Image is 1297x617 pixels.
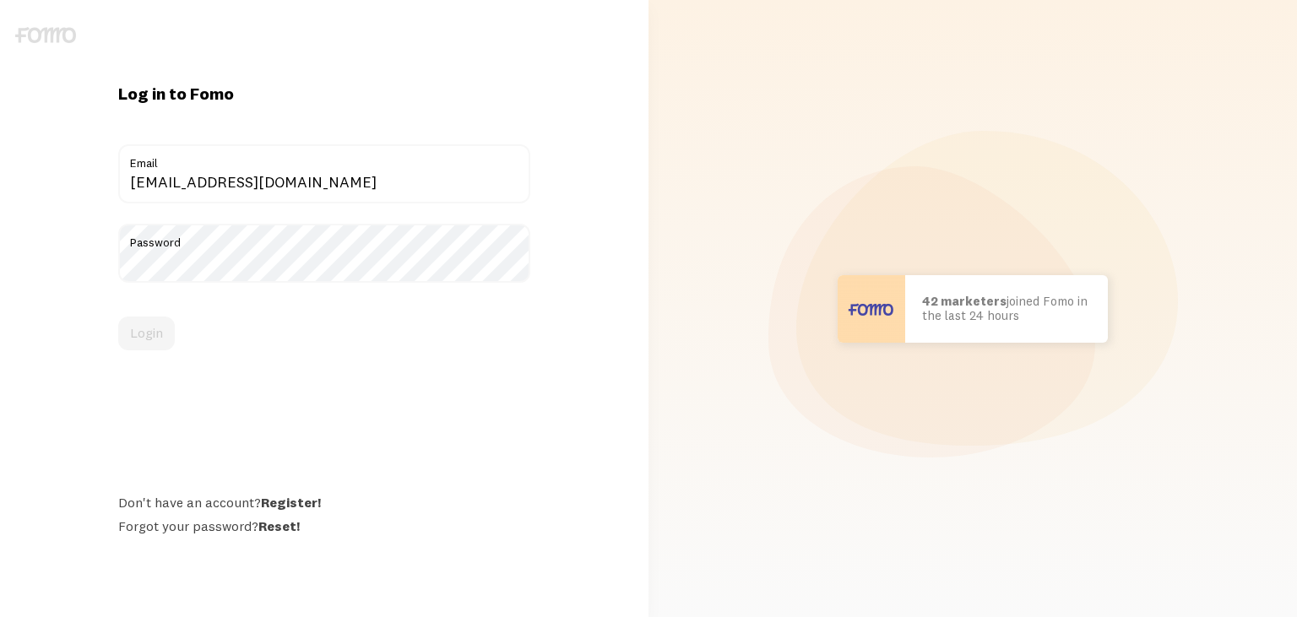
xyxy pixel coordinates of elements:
[922,295,1091,322] p: joined Fomo in the last 24 hours
[118,224,530,252] label: Password
[922,293,1007,309] b: 42 marketers
[838,275,905,343] img: User avatar
[118,494,530,511] div: Don't have an account?
[118,83,530,105] h1: Log in to Fomo
[261,494,321,511] a: Register!
[118,144,530,173] label: Email
[258,517,300,534] a: Reset!
[15,27,76,43] img: fomo-logo-gray-b99e0e8ada9f9040e2984d0d95b3b12da0074ffd48d1e5cb62ac37fc77b0b268.svg
[118,517,530,534] div: Forgot your password?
